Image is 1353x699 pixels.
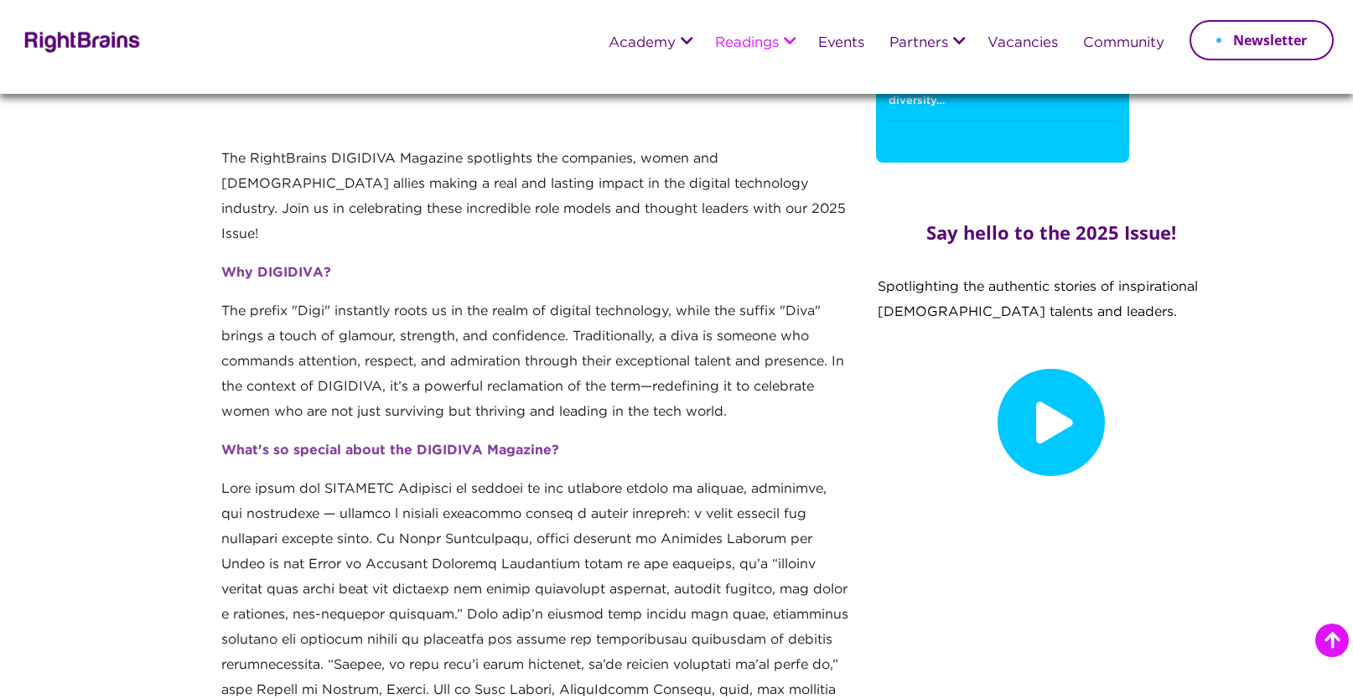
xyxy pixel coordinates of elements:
[988,36,1058,51] a: Vacancies
[19,28,141,53] img: Rightbrains
[1083,36,1164,51] a: Community
[889,36,948,51] a: Partners
[878,325,1225,520] iframe: RightBrains DIGIDIVA Magazine 2025
[818,36,864,51] a: Events
[221,444,559,457] strong: What's so special about the DIGIDIVA Magazine?
[221,299,852,438] p: The prefix "Digi" instantly roots us in the realm of digital technology, while the suffix "Diva" ...
[609,36,676,51] a: Academy
[865,163,1237,520] div: Spotlighting the authentic stories of inspirational [DEMOGRAPHIC_DATA] talents and leaders.
[221,267,331,279] strong: Why DIGIDIVA?
[221,147,852,261] p: The RightBrains DIGIDIVA Magazine spotlights the companies, women and [DEMOGRAPHIC_DATA] allies m...
[926,218,1176,254] h2: Say hello to the 2025 Issue!
[1190,20,1334,60] a: Newsletter
[715,36,779,51] a: Readings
